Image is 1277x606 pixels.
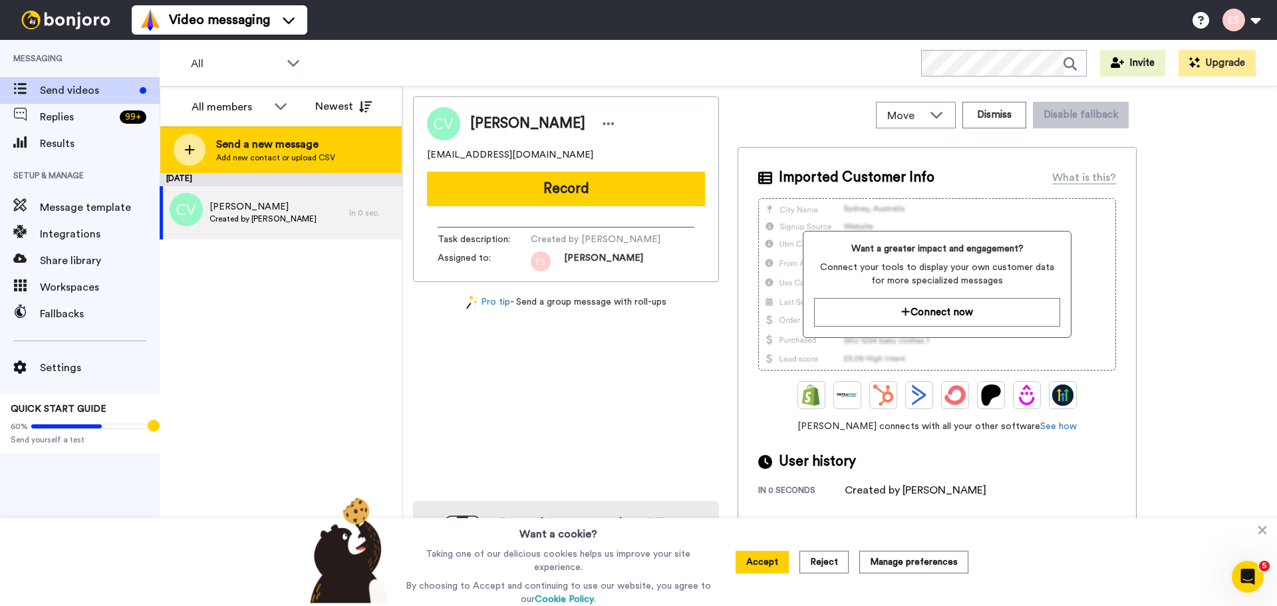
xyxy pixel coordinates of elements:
[801,384,822,406] img: Shopify
[40,253,160,269] span: Share library
[1179,50,1256,76] button: Upgrade
[1052,384,1073,406] img: GoHighLevel
[427,148,593,162] span: [EMAIL_ADDRESS][DOMAIN_NAME]
[170,193,203,226] img: avatar
[11,434,149,445] span: Send yourself a test
[758,485,845,498] div: in 0 seconds
[531,233,660,246] span: Created by [PERSON_NAME]
[210,214,317,224] span: Created by [PERSON_NAME]
[140,9,161,31] img: vm-color.svg
[216,152,335,163] span: Add new contact or upload CSV
[1259,561,1270,571] span: 5
[40,226,160,242] span: Integrations
[758,420,1116,433] span: [PERSON_NAME] connects with all your other software
[160,173,402,186] div: [DATE]
[438,233,531,246] span: Task description :
[216,136,335,152] span: Send a new message
[40,109,114,125] span: Replies
[298,497,396,603] img: bear-with-cookie.png
[779,168,934,188] span: Imported Customer Info
[413,295,719,309] div: - Send a group message with roll-ups
[40,82,134,98] span: Send videos
[814,298,1060,327] button: Connect now
[799,551,849,573] button: Reject
[191,56,280,72] span: All
[535,595,594,604] a: Cookie Policy
[466,295,478,309] img: magic-wand.svg
[1232,561,1264,593] iframe: Intercom live chat
[944,384,966,406] img: ConvertKit
[980,384,1002,406] img: Patreon
[736,551,789,573] button: Accept
[493,514,706,551] h4: Record from your phone! Try our app [DATE]
[349,208,396,218] div: In 0 sec.
[305,93,382,120] button: Newest
[438,251,531,271] span: Assigned to:
[531,251,551,271] img: 99d46333-7e37-474d-9b1c-0ea629eb1775.png
[873,384,894,406] img: Hubspot
[40,279,160,295] span: Workspaces
[887,108,923,124] span: Move
[837,384,858,406] img: Ontraport
[210,200,317,214] span: [PERSON_NAME]
[859,551,968,573] button: Manage preferences
[1033,102,1129,128] button: Disable fallback
[11,421,28,432] span: 60%
[40,136,160,152] span: Results
[40,360,160,376] span: Settings
[845,482,986,498] div: Created by [PERSON_NAME]
[909,384,930,406] img: ActiveCampaign
[1100,50,1165,76] button: Invite
[40,200,160,216] span: Message template
[40,306,160,322] span: Fallbacks
[1040,422,1077,431] a: See how
[16,11,116,29] img: bj-logo-header-white.svg
[519,518,597,542] h3: Want a cookie?
[169,11,270,29] span: Video messaging
[120,110,146,124] div: 99 +
[962,102,1026,128] button: Dismiss
[148,420,160,432] div: Tooltip anchor
[814,261,1060,287] span: Connect your tools to display your own customer data for more specialized messages
[1052,170,1116,186] div: What is this?
[1016,384,1038,406] img: Drip
[564,251,643,271] span: [PERSON_NAME]
[402,579,714,606] p: By choosing to Accept and continuing to use our website, you agree to our .
[814,242,1060,255] span: Want a greater impact and engagement?
[427,107,460,140] img: Image of Cindy Vaquerano
[426,516,480,587] img: download
[779,452,856,472] span: User history
[192,99,267,115] div: All members
[427,172,705,206] button: Record
[466,295,510,309] a: Pro tip
[11,404,106,414] span: QUICK START GUIDE
[402,547,714,574] p: Taking one of our delicious cookies helps us improve your site experience.
[470,114,585,134] span: [PERSON_NAME]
